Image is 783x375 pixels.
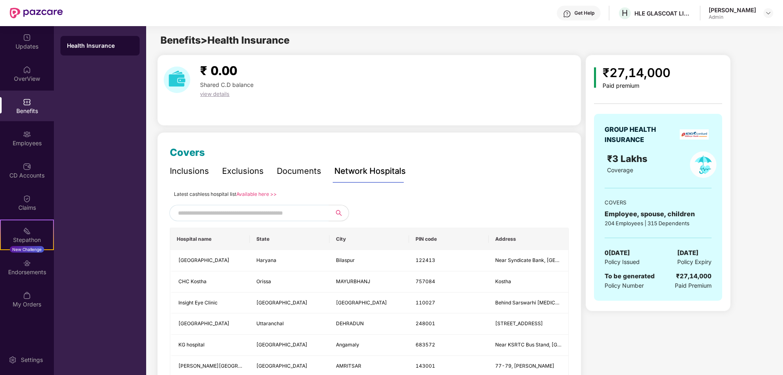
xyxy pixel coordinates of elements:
div: Settings [18,356,45,364]
div: New Challenge [10,246,44,253]
span: 143001 [416,363,435,369]
img: New Pazcare Logo [10,8,63,18]
img: svg+xml;base64,PHN2ZyBpZD0iSGVscC0zMngzMiIgeG1sbnM9Imh0dHA6Ly93d3cudzMub3JnLzIwMDAvc3ZnIiB3aWR0aD... [563,10,571,18]
span: Insight Eye Clinic [178,300,218,306]
div: COVERS [605,198,712,206]
div: GROUP HEALTH INSURANCE [605,124,676,145]
span: CHC Kostha [178,278,207,284]
span: view details [200,91,229,97]
div: Admin [709,14,756,20]
span: Address [495,236,562,242]
span: H [622,8,628,18]
td: Kostha [489,271,568,293]
td: Haryana [250,250,329,271]
span: [GEOGRAPHIC_DATA] [178,257,229,263]
span: [GEOGRAPHIC_DATA] [256,342,307,348]
div: Exclusions [222,165,264,178]
td: KG hospital [170,335,250,356]
td: Near KSRTC Bus Stand, Trissur Road, Angamaly [489,335,568,356]
div: Employee, spouse, children [605,209,712,219]
img: svg+xml;base64,PHN2ZyBpZD0iRHJvcGRvd24tMzJ4MzIiIHhtbG5zPSJodHRwOi8vd3d3LnczLm9yZy8yMDAwL3N2ZyIgd2... [765,10,772,16]
div: Get Help [574,10,594,16]
span: Policy Number [605,282,644,289]
span: Policy Expiry [677,257,712,266]
span: KG hospital [178,342,205,348]
span: search [329,210,349,216]
span: [STREET_ADDRESS] [495,320,543,326]
td: Uttaranchal [250,313,329,335]
th: City [329,228,409,250]
span: [GEOGRAPHIC_DATA] [336,300,387,306]
span: Uttaranchal [256,320,284,326]
td: DEHRADUN [329,313,409,335]
span: 757084 [416,278,435,284]
span: Latest cashless hospital list [174,191,236,197]
span: [GEOGRAPHIC_DATA] [256,363,307,369]
img: svg+xml;base64,PHN2ZyBpZD0iRW1wbG95ZWVzIiB4bWxucz0iaHR0cDovL3d3dy53My5vcmcvMjAwMC9zdmciIHdpZHRoPS... [23,130,31,138]
span: [GEOGRAPHIC_DATA] [256,300,307,306]
td: Insight Eye Clinic [170,293,250,314]
div: HLE GLASCOAT LIMITED [634,9,692,17]
img: policyIcon [690,151,716,178]
td: Delhi [250,293,329,314]
td: Orissa [250,271,329,293]
img: icon [594,67,596,88]
td: Angamaly [329,335,409,356]
span: Near Syndicate Bank, [GEOGRAPHIC_DATA] [495,257,598,263]
button: search [329,205,349,221]
th: State [250,228,329,250]
span: Shared C.D balance [200,81,254,88]
td: Kerala [250,335,329,356]
div: Health Insurance [67,42,133,50]
span: [PERSON_NAME][GEOGRAPHIC_DATA] [178,363,270,369]
span: To be generated [605,272,655,280]
span: 0[DATE] [605,248,630,258]
span: ₹3 Lakhs [607,153,650,164]
img: svg+xml;base64,PHN2ZyBpZD0iU2V0dGluZy0yMHgyMCIgeG1sbnM9Imh0dHA6Ly93d3cudzMub3JnLzIwMDAvc3ZnIiB3aW... [9,356,17,364]
div: Paid premium [603,82,670,89]
div: [PERSON_NAME] [709,6,756,14]
span: DEHRADUN [336,320,364,326]
div: 204 Employees | 315 Dependents [605,219,712,227]
img: svg+xml;base64,PHN2ZyBpZD0iSG9tZSIgeG1sbnM9Imh0dHA6Ly93d3cudzMub3JnLzIwMDAvc3ZnIiB3aWR0aD0iMjAiIG... [23,66,31,74]
td: Ashtha Hospital [170,250,250,271]
td: City Heart Centre [170,313,250,335]
div: ₹27,14,000 [603,63,670,82]
a: Available here >> [236,191,277,197]
span: 248001 [416,320,435,326]
span: Bilaspur [336,257,355,263]
span: Angamaly [336,342,359,348]
td: 19, Cross Road [489,313,568,335]
th: Address [489,228,568,250]
img: svg+xml;base64,PHN2ZyBpZD0iQ2xhaW0iIHhtbG5zPSJodHRwOi8vd3d3LnczLm9yZy8yMDAwL3N2ZyIgd2lkdGg9IjIwIi... [23,195,31,203]
span: 683572 [416,342,435,348]
span: [GEOGRAPHIC_DATA] [178,320,229,326]
span: 122413 [416,257,435,263]
td: Bilaspur [329,250,409,271]
span: Benefits > Health Insurance [160,34,289,46]
img: svg+xml;base64,PHN2ZyB4bWxucz0iaHR0cDovL3d3dy53My5vcmcvMjAwMC9zdmciIHdpZHRoPSIyMSIgaGVpZ2h0PSIyMC... [23,227,31,235]
span: Orissa [256,278,271,284]
span: Paid Premium [675,281,712,290]
img: svg+xml;base64,PHN2ZyBpZD0iRW5kb3JzZW1lbnRzIiB4bWxucz0iaHR0cDovL3d3dy53My5vcmcvMjAwMC9zdmciIHdpZH... [23,259,31,267]
span: Kostha [495,278,511,284]
span: Coverage [607,166,633,173]
span: Near KSRTC Bus Stand, [GEOGRAPHIC_DATA] [495,342,603,348]
img: svg+xml;base64,PHN2ZyBpZD0iTXlfT3JkZXJzIiBkYXRhLW5hbWU9Ik15IE9yZGVycyIgeG1sbnM9Imh0dHA6Ly93d3cudz... [23,291,31,300]
span: [DATE] [677,248,698,258]
span: Covers [170,146,205,158]
img: download [164,67,190,93]
span: AMRITSAR [336,363,361,369]
div: Network Hospitals [334,165,406,178]
span: Policy Issued [605,257,640,266]
span: Hospital name [177,236,243,242]
td: Behind Sarswarhi Bal Mandir School, Rajori Garden [489,293,568,314]
span: 77-79, [PERSON_NAME] [495,363,554,369]
span: ₹ 0.00 [200,63,237,78]
span: Behind Sarswarhi [MEDICAL_DATA][GEOGRAPHIC_DATA], [PERSON_NAME][GEOGRAPHIC_DATA] [495,300,723,306]
td: Near Syndicate Bank, Pataudi Road, Bilaspur Chowk [489,250,568,271]
img: svg+xml;base64,PHN2ZyBpZD0iQmVuZWZpdHMiIHhtbG5zPSJodHRwOi8vd3d3LnczLm9yZy8yMDAwL3N2ZyIgd2lkdGg9Ij... [23,98,31,106]
img: insurerLogo [680,129,709,140]
td: NEW DELHI [329,293,409,314]
div: Stepathon [1,236,53,244]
